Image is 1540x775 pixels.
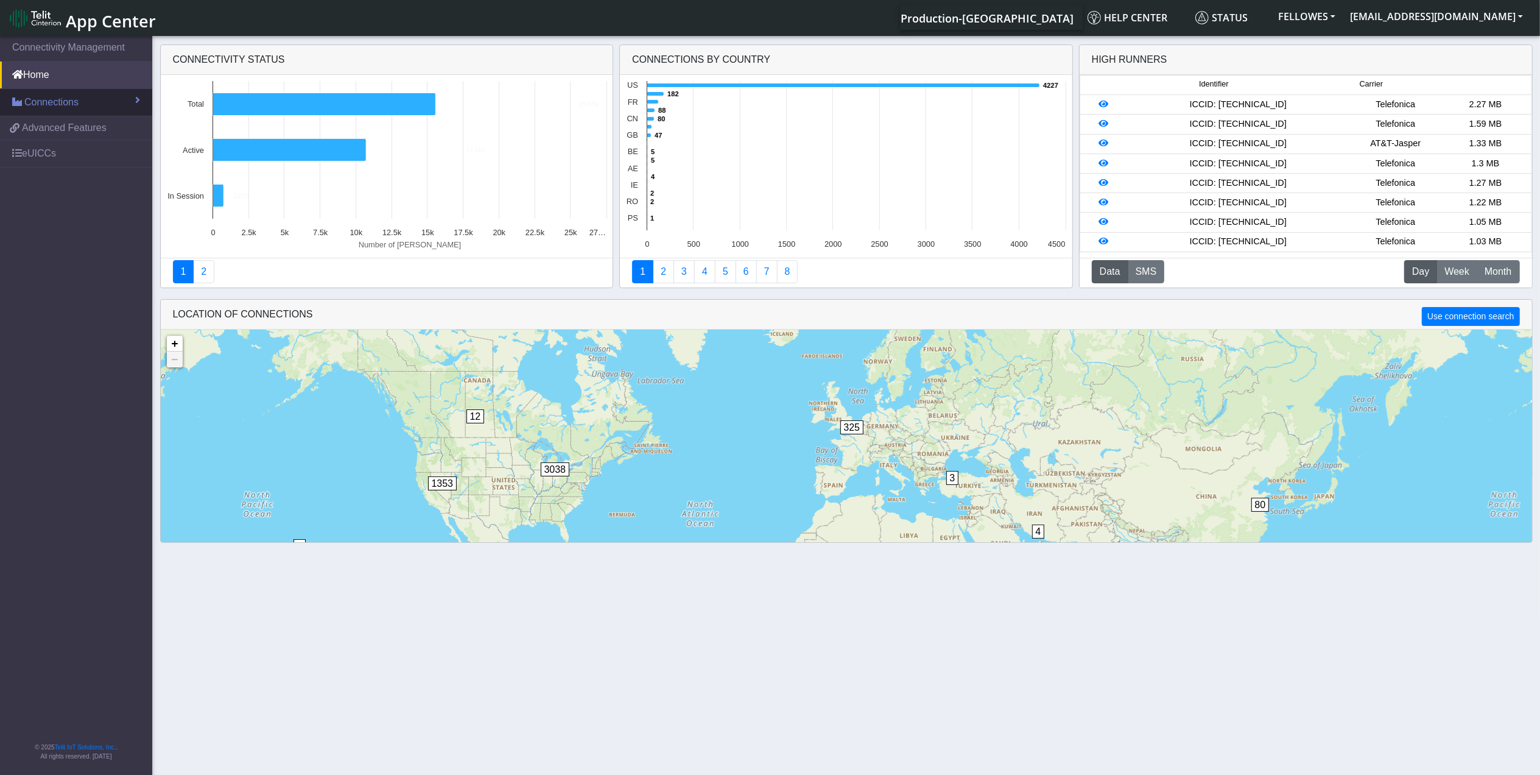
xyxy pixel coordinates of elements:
span: 1 [294,539,306,553]
text: 10k [350,228,362,237]
span: Carrier [1360,79,1383,90]
text: CN [627,114,638,123]
text: 27… [589,228,605,237]
text: 7.5k [313,228,328,237]
text: 47 [655,132,662,139]
a: Not Connected for 30 days [777,260,798,283]
text: 2 [650,198,654,205]
span: Week [1444,264,1469,279]
div: 1.05 MB [1441,216,1531,229]
text: 25378 [579,101,598,108]
text: RO [627,197,638,206]
a: Zoom out [167,352,183,367]
button: Month [1477,260,1519,283]
span: App Center [66,10,156,32]
text: 4227 [1043,82,1058,89]
div: 1.22 MB [1441,196,1531,210]
span: 1353 [428,476,457,490]
div: 1 [294,539,306,576]
span: Status [1195,11,1248,24]
img: knowledge.svg [1088,11,1101,24]
div: High Runners [1092,52,1167,67]
a: Connections By Carrier [694,260,716,283]
img: status.svg [1195,11,1209,24]
span: 3038 [541,462,570,476]
div: ICCID: [TECHNICAL_ID] [1126,177,1351,190]
div: Telefonica [1351,235,1441,249]
div: 1.33 MB [1441,137,1531,150]
text: 2.5k [241,228,256,237]
text: 80 [658,115,665,122]
text: 182 [667,90,679,97]
a: Connections By Country [632,260,653,283]
div: 1.3 MB [1441,157,1531,171]
button: [EMAIL_ADDRESS][DOMAIN_NAME] [1343,5,1530,27]
a: Connectivity status [173,260,194,283]
div: 1.59 MB [1441,118,1531,131]
a: Usage per Country [673,260,695,283]
span: 3 [946,471,959,485]
div: AT&T-Jasper [1351,137,1441,150]
a: Status [1190,5,1271,30]
a: Telit IoT Solutions, Inc. [55,744,116,751]
text: FR [628,97,638,107]
a: App Center [10,5,154,31]
text: 5 [651,148,655,155]
text: 500 [687,239,700,249]
span: 12 [466,409,485,423]
a: Zoom in [167,336,183,352]
text: 17.5k [454,228,473,237]
text: 0 [645,239,650,249]
div: Telefonica [1351,177,1441,190]
div: LOCATION OF CONNECTIONS [161,300,1532,330]
div: ICCID: [TECHNICAL_ID] [1126,137,1351,150]
text: Total [187,99,203,108]
div: ICCID: [TECHNICAL_ID] [1126,216,1351,229]
div: ICCID: [TECHNICAL_ID] [1126,118,1351,131]
span: 4 [1032,525,1045,539]
div: ICCID: [TECHNICAL_ID] [1126,235,1351,249]
text: 3000 [918,239,935,249]
button: Use connection search [1422,307,1519,326]
text: 5k [280,228,289,237]
text: PS [628,213,638,222]
text: BE [628,147,638,156]
span: Advanced Features [22,121,107,135]
text: 1500 [778,239,795,249]
span: Production-[GEOGRAPHIC_DATA] [901,11,1074,26]
text: GB [627,130,639,140]
text: Number of [PERSON_NAME] [358,240,461,249]
span: Day [1412,264,1429,279]
div: Telefonica [1351,196,1441,210]
a: Help center [1083,5,1190,30]
text: 88 [658,107,666,114]
text: 3500 [964,239,981,249]
text: US [627,80,638,90]
a: Deployment status [193,260,214,283]
div: Telefonica [1351,118,1441,131]
span: Help center [1088,11,1167,24]
text: 1 [650,214,654,222]
nav: Summary paging [173,260,601,283]
span: 325 [840,420,864,434]
a: Carrier [653,260,674,283]
div: 2.27 MB [1441,98,1531,111]
text: AE [628,164,638,173]
text: 15k [421,228,434,237]
span: Month [1485,264,1511,279]
a: Your current platform instance [900,5,1073,30]
a: Zero Session [756,260,778,283]
text: 12.5k [382,228,401,237]
text: Active [183,146,204,155]
text: In Session [167,191,204,200]
img: logo-telit-cinterion-gw-new.png [10,9,61,28]
div: ICCID: [TECHNICAL_ID] [1126,157,1351,171]
text: 22.5k [525,228,544,237]
div: Connectivity status [161,45,613,75]
text: 25k [564,228,577,237]
span: Connections [24,95,79,110]
text: 0 [211,228,215,237]
button: FELLOWES [1271,5,1343,27]
text: 4 [651,173,655,180]
nav: Summary paging [632,260,1060,283]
